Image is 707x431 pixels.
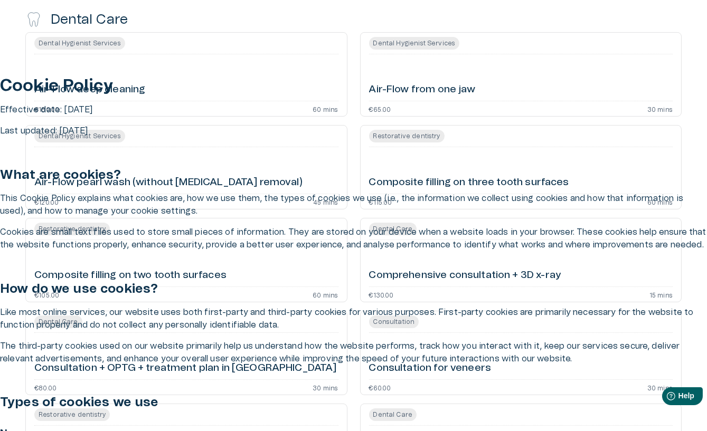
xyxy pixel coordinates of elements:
[34,269,227,283] h6: Composite filling on two tooth surfaces
[647,198,673,205] p: 60 mins
[360,125,682,209] a: Navigate to Composite filling on three tooth surfaces
[34,361,337,376] h6: Consultation + OPTG + treatment plan in [GEOGRAPHIC_DATA]
[369,106,391,112] p: €65.00
[25,32,347,117] a: Navigate to Air-Flow deep cleaning
[34,410,110,419] span: Restorative dentistry
[647,106,673,112] p: 30 mins
[369,131,445,141] span: Restorative dentistry
[360,32,682,117] a: Navigate to Air-Flow from one jaw
[369,410,417,419] span: Dental Care
[369,317,419,327] span: Consultation
[313,106,338,112] p: 60 mins
[369,198,392,205] p: €115.00
[369,224,417,234] span: Dental Care
[313,291,338,298] p: 60 mins
[369,384,391,390] p: €60.00
[369,361,492,376] h6: Consultation for veneers
[369,39,460,48] span: Dental Hygienist Services
[369,83,476,97] h6: Air-Flow from one jaw
[34,176,303,190] h6: Air-Flow pearl wash (without [MEDICAL_DATA] removal)
[34,39,125,48] span: Dental Hygienist Services
[25,125,347,209] a: Navigate to Air-Flow pearl wash (without tartar removal)
[625,383,707,413] iframe: Help widget launcher
[25,218,347,302] a: Navigate to Composite filling on two tooth surfaces
[34,224,110,234] span: Restorative dentistry
[313,198,338,205] p: 45 mins
[360,218,682,302] a: Navigate to Comprehensive consultation + 3D x-ray
[34,384,56,390] p: €80.00
[51,11,128,28] h4: Dental Care
[369,269,561,283] h6: Comprehensive consultation + 3D x-ray
[313,384,338,390] p: 30 mins
[649,291,673,298] p: 15 mins
[34,291,59,298] p: €105.00
[369,291,394,298] p: €130.00
[369,176,569,190] h6: Composite filling on three tooth surfaces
